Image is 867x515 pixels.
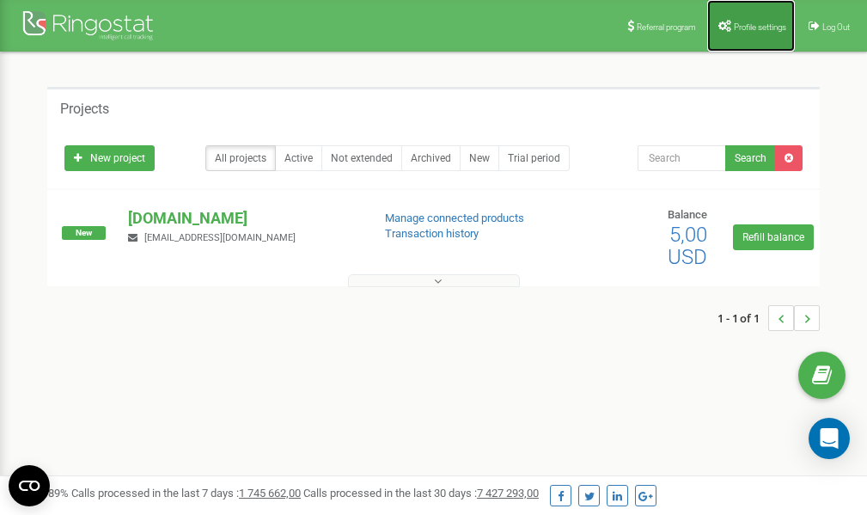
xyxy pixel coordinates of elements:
[385,227,479,240] a: Transaction history
[822,22,850,32] span: Log Out
[64,145,155,171] a: New project
[275,145,322,171] a: Active
[668,223,707,269] span: 5,00 USD
[734,22,786,32] span: Profile settings
[144,232,296,243] span: [EMAIL_ADDRESS][DOMAIN_NAME]
[637,22,696,32] span: Referral program
[128,207,357,230] p: [DOMAIN_NAME]
[62,226,106,240] span: New
[668,208,707,221] span: Balance
[725,145,776,171] button: Search
[9,465,50,506] button: Open CMP widget
[60,101,109,117] h5: Projects
[460,145,499,171] a: New
[385,212,524,224] a: Manage connected products
[638,145,726,171] input: Search
[733,224,814,250] a: Refill balance
[321,145,402,171] a: Not extended
[498,145,570,171] a: Trial period
[239,487,301,500] u: 1 745 662,00
[303,487,539,500] span: Calls processed in the last 30 days :
[717,305,768,331] span: 1 - 1 of 1
[401,145,461,171] a: Archived
[717,288,820,348] nav: ...
[477,487,539,500] u: 7 427 293,00
[205,145,276,171] a: All projects
[71,487,301,500] span: Calls processed in the last 7 days :
[809,418,850,459] div: Open Intercom Messenger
